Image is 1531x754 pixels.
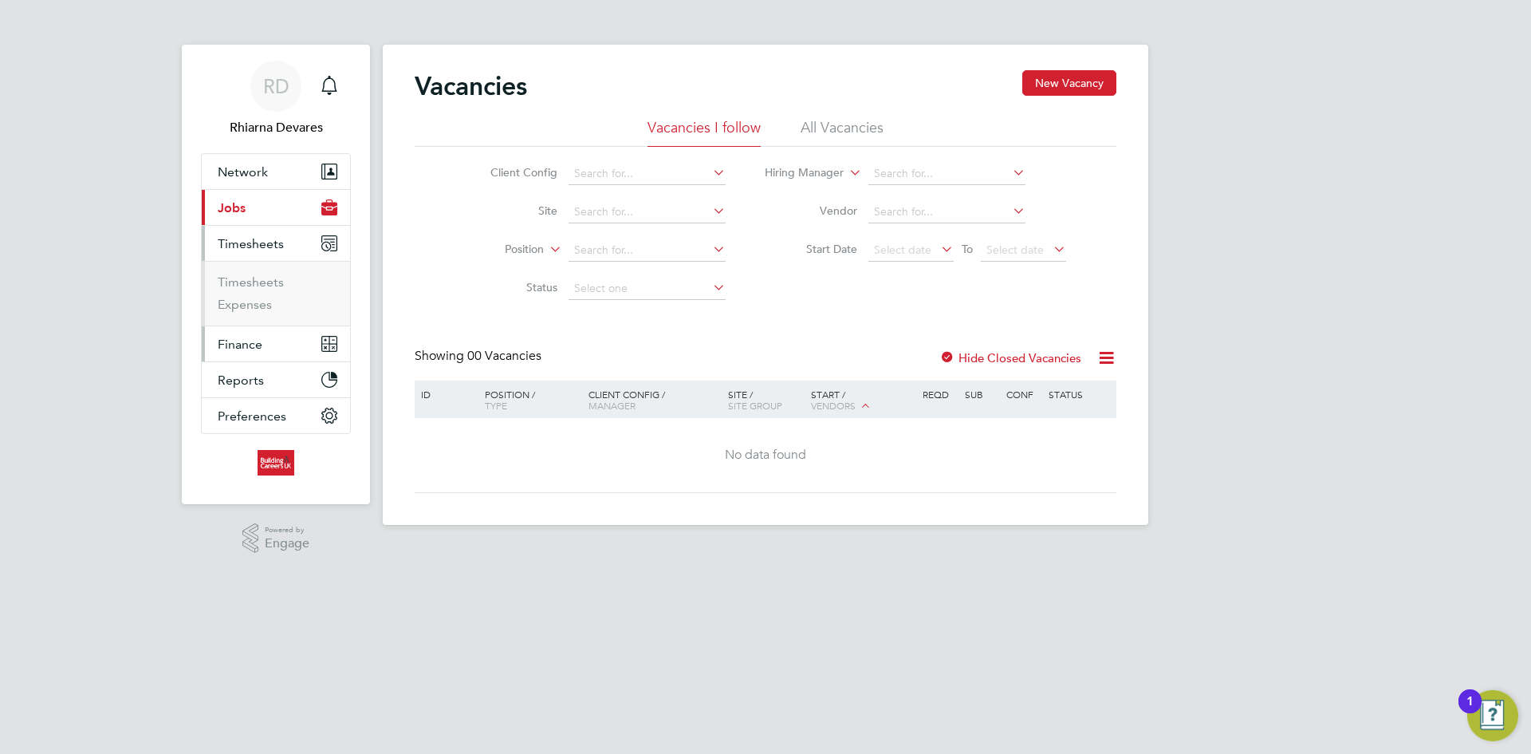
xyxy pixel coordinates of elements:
label: Start Date [765,242,857,256]
span: 00 Vacancies [467,348,541,364]
input: Search for... [569,239,726,262]
span: Timesheets [218,236,284,251]
a: Go to home page [201,450,351,476]
img: buildingcareersuk-logo-retina.png [258,450,293,476]
span: Type [485,399,507,412]
h2: Vacancies [415,70,527,102]
div: ID [417,381,473,408]
label: Site [466,203,557,218]
span: To [957,239,978,259]
div: Client Config / [584,381,724,419]
div: Sub [961,381,1002,408]
button: Open Resource Center, 1 new notification [1467,690,1518,741]
span: Select date [986,243,1044,257]
label: Status [466,280,557,294]
span: Preferences [218,409,286,424]
button: Network [202,154,350,189]
span: Network [218,164,268,180]
div: 1 [1466,701,1474,722]
a: Expenses [218,297,272,312]
span: Rhiarna Devares [201,118,351,137]
label: Vendor [765,203,857,218]
label: Client Config [466,165,557,180]
nav: Main navigation [182,45,370,504]
div: Timesheets [202,261,350,326]
div: Showing [415,348,545,365]
input: Search for... [569,201,726,223]
span: Jobs [218,200,246,215]
div: Reqd [919,381,960,408]
div: Status [1045,381,1114,408]
li: Vacancies I follow [647,118,761,147]
span: Vendors [811,399,856,412]
a: RDRhiarna Devares [201,61,351,137]
div: Position / [473,381,584,419]
button: Finance [202,326,350,361]
span: Manager [588,399,636,412]
button: Preferences [202,398,350,433]
label: Hide Closed Vacancies [939,350,1081,365]
div: No data found [417,447,1114,464]
button: New Vacancy [1022,70,1116,96]
span: Reports [218,373,264,388]
input: Search for... [569,163,726,185]
input: Search for... [868,201,1025,223]
span: Engage [265,537,309,551]
span: Powered by [265,523,309,537]
button: Timesheets [202,226,350,261]
input: Search for... [868,163,1025,185]
div: Conf [1002,381,1044,408]
span: RD [263,76,289,97]
div: Start / [807,381,919,420]
input: Select one [569,278,726,300]
label: Hiring Manager [752,165,844,181]
button: Reports [202,362,350,397]
li: All Vacancies [801,118,884,147]
a: Timesheets [218,274,284,290]
span: Select date [874,243,931,257]
span: Finance [218,337,262,352]
span: Site Group [728,399,782,412]
div: Site / [724,381,808,419]
button: Jobs [202,190,350,225]
a: Powered byEngage [242,523,310,554]
label: Position [452,242,544,258]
